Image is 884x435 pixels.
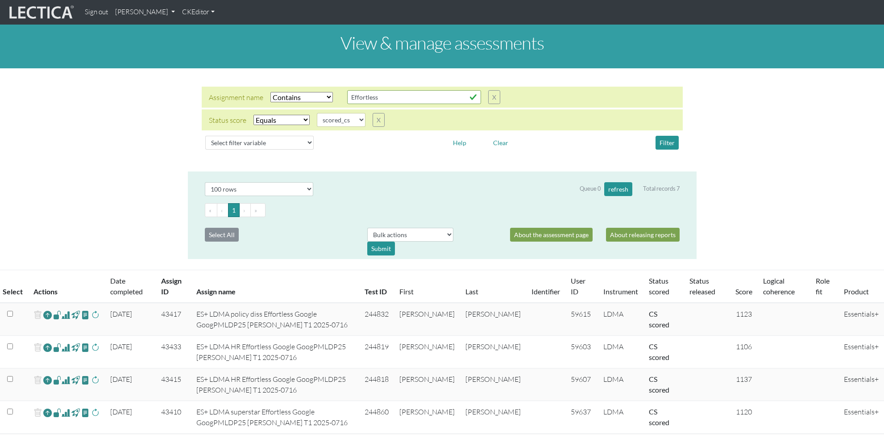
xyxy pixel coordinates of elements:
[178,4,218,21] a: CKEditor
[43,309,52,322] a: Reopen
[736,310,752,318] span: 1123
[460,368,526,401] td: [PERSON_NAME]
[209,92,263,103] div: Assignment name
[838,303,884,336] td: Essentials+
[156,303,191,336] td: 43417
[43,374,52,387] a: Reopen
[603,287,638,296] a: Instrument
[81,310,90,320] span: view
[571,276,585,296] a: User ID
[191,270,359,303] th: Assign name
[53,342,62,352] span: view
[91,407,100,418] span: rescore
[33,341,42,354] span: delete
[156,401,191,434] td: 43410
[359,401,394,434] td: 244860
[91,310,100,320] span: rescore
[510,228,593,242] a: About the assessment page
[735,287,752,296] a: Score
[565,303,598,336] td: 59615
[33,406,42,419] span: delete
[394,401,460,434] td: [PERSON_NAME]
[359,270,394,303] th: Test ID
[191,368,359,401] td: ES+ LDMA HR Effortless Google GoogPMLDP25 [PERSON_NAME] T1 2025-0716
[606,228,680,242] a: About releasing reports
[649,276,669,296] a: Status scored
[598,401,643,434] td: LDMA
[91,375,100,385] span: rescore
[736,342,752,351] span: 1106
[71,407,80,418] span: view
[598,303,643,336] td: LDMA
[649,310,669,329] a: Completed = assessment has been completed; CS scored = assessment has been CLAS scored; LS scored...
[191,303,359,336] td: ES+ LDMA policy diss Effortless Google GoogPMLDP25 [PERSON_NAME] T1 2025-0716
[43,341,52,354] a: Reopen
[33,374,42,387] span: delete
[460,303,526,336] td: [PERSON_NAME]
[53,375,62,385] span: view
[105,336,156,368] td: [DATE]
[736,375,752,384] span: 1137
[81,407,90,418] span: view
[359,368,394,401] td: 244818
[373,113,385,127] button: X
[53,310,62,320] span: view
[81,375,90,385] span: view
[359,336,394,368] td: 244819
[689,276,715,296] a: Status released
[62,375,70,385] span: Analyst score
[43,406,52,419] a: Reopen
[649,407,669,427] a: Completed = assessment has been completed; CS scored = assessment has been CLAS scored; LS scored...
[598,336,643,368] td: LDMA
[488,90,500,104] button: X
[105,303,156,336] td: [DATE]
[394,368,460,401] td: [PERSON_NAME]
[156,270,191,303] th: Assign ID
[367,242,395,255] div: Submit
[62,407,70,418] span: Analyst score
[228,203,240,217] button: Go to page 1
[359,303,394,336] td: 244832
[736,407,752,416] span: 1120
[81,4,112,21] a: Sign out
[598,368,643,401] td: LDMA
[71,342,80,352] span: view
[465,287,478,296] a: Last
[62,310,70,320] span: Analyst score
[191,336,359,368] td: ES+ LDMA HR Effortless Google GoogPMLDP25 [PERSON_NAME] T1 2025-0716
[156,336,191,368] td: 43433
[460,336,526,368] td: [PERSON_NAME]
[33,309,42,322] span: delete
[53,407,62,418] span: view
[565,368,598,401] td: 59607
[28,270,105,303] th: Actions
[844,287,869,296] a: Product
[489,136,512,150] button: Clear
[604,182,632,196] button: refresh
[399,287,414,296] a: First
[205,203,680,217] ul: Pagination
[838,368,884,401] td: Essentials+
[763,276,795,296] a: Logical coherence
[209,115,246,125] div: Status score
[91,342,100,353] span: rescore
[62,342,70,353] span: Analyst score
[191,401,359,434] td: ES+ LDMA superstar Effortless Google GoogPMLDP25 [PERSON_NAME] T1 2025-0716
[649,342,669,361] a: Completed = assessment has been completed; CS scored = assessment has been CLAS scored; LS scored...
[105,401,156,434] td: [DATE]
[649,375,669,394] a: Completed = assessment has been completed; CS scored = assessment has been CLAS scored; LS scored...
[205,228,239,242] button: Select All
[156,368,191,401] td: 43415
[449,138,470,146] a: Help
[565,336,598,368] td: 59603
[656,136,679,150] button: Filter
[394,303,460,336] td: [PERSON_NAME]
[838,401,884,434] td: Essentials+
[81,342,90,352] span: view
[71,310,80,320] span: view
[460,401,526,434] td: [PERSON_NAME]
[394,336,460,368] td: [PERSON_NAME]
[531,287,560,296] a: Identifier
[112,4,178,21] a: [PERSON_NAME]
[7,4,74,21] img: lecticalive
